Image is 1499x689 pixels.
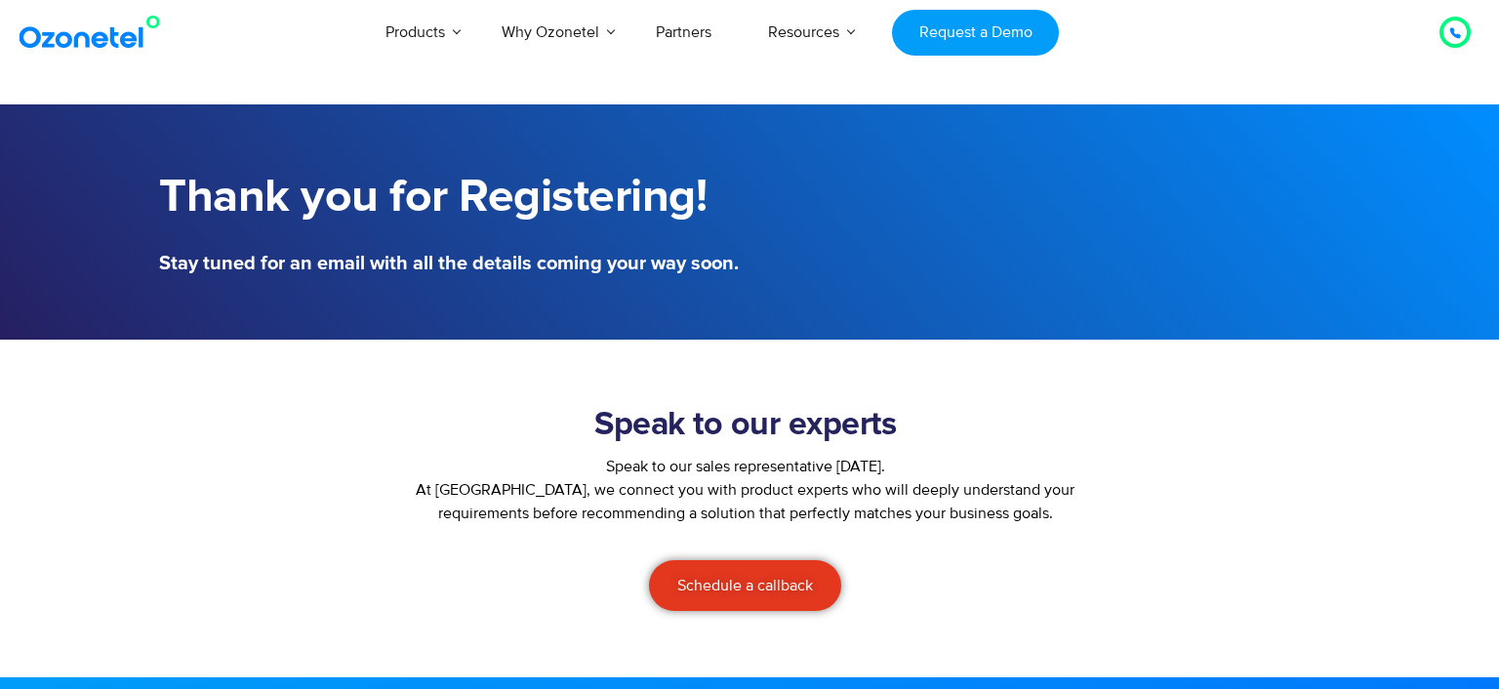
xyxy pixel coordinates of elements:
h1: Thank you for Registering! [159,171,740,224]
span: Schedule a callback [677,578,813,593]
a: Request a Demo [892,10,1059,56]
a: Schedule a callback [649,560,841,611]
h2: Speak to our experts [399,406,1092,445]
div: Speak to our sales representative [DATE]. [399,455,1092,478]
h5: Stay tuned for an email with all the details coming your way soon. [159,254,740,273]
p: At [GEOGRAPHIC_DATA], we connect you with product experts who will deeply understand your require... [399,478,1092,525]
